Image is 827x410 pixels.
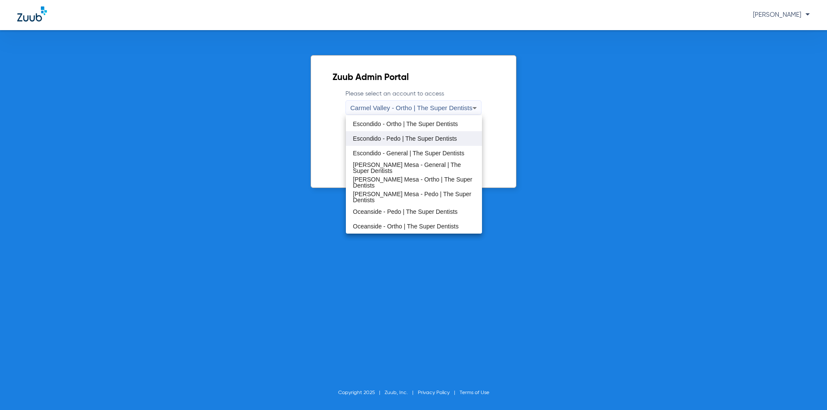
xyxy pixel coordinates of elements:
span: Oceanside - Pedo | The Super Dentists [353,209,457,215]
span: [PERSON_NAME] Mesa - Ortho | The Super Dentists [353,176,475,188]
iframe: Chat Widget [784,369,827,410]
span: Escondido - General | The Super Dentists [353,150,464,156]
span: Escondido - Ortho | The Super Dentists [353,121,458,127]
span: [PERSON_NAME] Mesa - General | The Super Dentists [353,162,475,174]
span: Oceanside - Ortho | The Super Dentists [353,223,458,229]
span: Escondido - Pedo | The Super Dentists [353,136,457,142]
span: [PERSON_NAME] Mesa - Pedo | The Super Dentists [353,191,475,203]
